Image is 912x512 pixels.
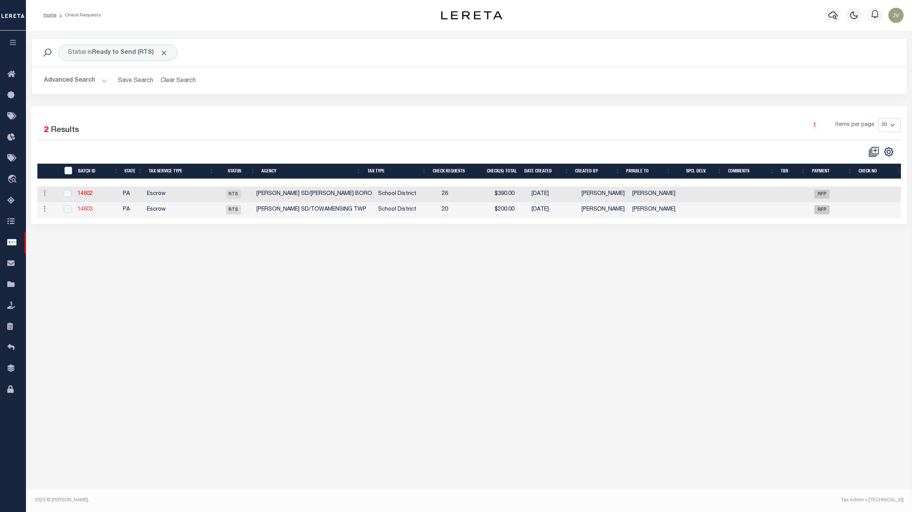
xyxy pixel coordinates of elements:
th: Tax Service Type: activate to sort column ascending [146,164,217,179]
span: RTS [226,205,241,214]
td: PA [120,202,144,218]
th: Status: activate to sort column ascending [217,164,258,179]
a: 14603 [77,207,93,212]
td: PA [120,187,144,202]
th: TBR: activate to sort column ascending [778,164,809,179]
b: Ready to Send (RTS) [92,50,168,56]
label: Results [51,124,79,137]
th: Check Requests [430,164,484,179]
a: 14602 [77,191,93,196]
span: RFP [814,190,830,199]
th: Date Created: activate to sort column ascending [521,164,572,179]
th: Created By: activate to sort column ascending [572,164,623,179]
td: [PERSON_NAME] [578,202,629,218]
td: [DATE] [529,202,578,218]
td: [PERSON_NAME] [629,202,680,218]
td: School District [375,187,439,202]
img: logo-dark.svg [441,11,502,19]
th: Batch Id: activate to sort column ascending [75,164,121,179]
td: [DATE] [529,187,578,202]
img: svg+xml;base64,PHN2ZyB4bWxucz0iaHR0cDovL3d3dy53My5vcmcvMjAwMC9zdmciIHBvaW50ZXItZXZlbnRzPSJub25lIi... [888,8,904,23]
a: 1 [810,121,819,129]
span: RFP [814,205,830,214]
th: Check No: activate to sort column ascending [856,164,904,179]
div: Status is [58,45,177,61]
th: Agency: activate to sort column ascending [258,164,364,179]
button: Save Search [113,73,158,88]
td: Escrow [144,187,213,202]
td: Escrow [144,202,213,218]
th: State: activate to sort column ascending [121,164,146,179]
td: [PERSON_NAME] [629,187,680,202]
span: 2 [44,126,48,134]
th: Check(s) Total [484,164,521,179]
td: $390.00 [491,187,529,202]
span: RTS [226,190,241,199]
td: $200.00 [491,202,529,218]
th: Spcl Delv.: activate to sort column ascending [674,164,725,179]
th: Tax Type: activate to sort column ascending [364,164,430,179]
span: Click to Remove [160,49,168,57]
td: [PERSON_NAME] SD/[PERSON_NAME] BORO [253,187,375,202]
td: [PERSON_NAME] SD/TOWAMENSING TWP [253,202,375,218]
td: School District [375,202,439,218]
td: [PERSON_NAME] [578,187,629,202]
a: Home [44,13,56,18]
button: Advanced Search [44,73,107,88]
td: 26 [439,187,491,202]
th: Payable To: activate to sort column ascending [623,164,674,179]
td: 20 [439,202,491,218]
li: Check Requests [56,12,101,19]
th: Payment: activate to sort column ascending [809,164,856,179]
i: travel_explore [7,175,19,185]
th: Comments: activate to sort column ascending [725,164,778,179]
button: Clear Search [158,73,199,88]
span: Items per page [835,121,874,129]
